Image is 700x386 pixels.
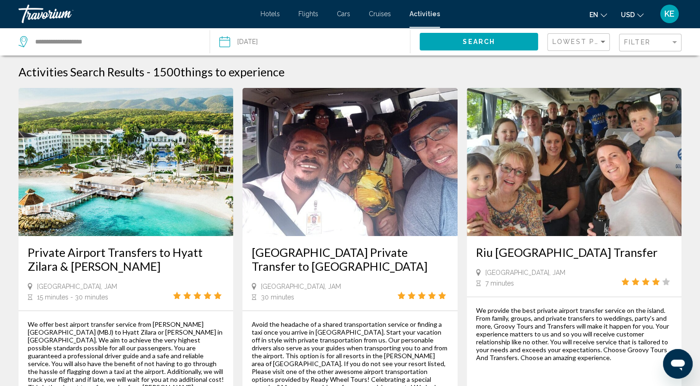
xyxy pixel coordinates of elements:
[621,11,635,19] span: USD
[420,33,538,50] button: Search
[621,8,644,21] button: Change currency
[153,65,285,79] h2: 1500
[589,11,598,19] span: en
[180,65,285,79] span: things to experience
[337,10,350,18] a: Cars
[664,9,675,19] span: KE
[260,10,280,18] a: Hotels
[485,269,565,276] span: [GEOGRAPHIC_DATA], JAM
[619,33,681,52] button: Filter
[409,10,440,18] a: Activities
[261,293,294,301] span: 30 minutes
[485,280,514,287] span: 7 minutes
[19,5,251,23] a: Travorium
[624,38,650,46] span: Filter
[476,245,672,259] a: Riu [GEOGRAPHIC_DATA] Transfer
[589,8,607,21] button: Change language
[252,245,448,273] a: [GEOGRAPHIC_DATA] Private Transfer to [GEOGRAPHIC_DATA]
[37,293,108,301] span: 15 minutes - 30 minutes
[261,283,341,290] span: [GEOGRAPHIC_DATA], JAM
[476,306,672,361] div: We provide the best private airport transfer service on the island. From family, groups, and priv...
[552,38,612,45] span: Lowest Price
[37,283,117,290] span: [GEOGRAPHIC_DATA], JAM
[242,88,457,236] img: 3b.jpg
[552,38,607,46] mat-select: Sort by
[147,65,150,79] span: -
[28,245,224,273] a: Private Airport Transfers to Hyatt Zilara & [PERSON_NAME]
[369,10,391,18] a: Cruises
[19,88,233,236] img: 0f.jpg
[463,38,495,46] span: Search
[663,349,693,379] iframe: Button to launch messaging window
[19,65,144,79] h1: Activities Search Results
[657,4,681,24] button: User Menu
[219,28,410,56] button: Date: Nov 28, 2025
[467,88,681,236] img: e0.jpg
[298,10,318,18] a: Flights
